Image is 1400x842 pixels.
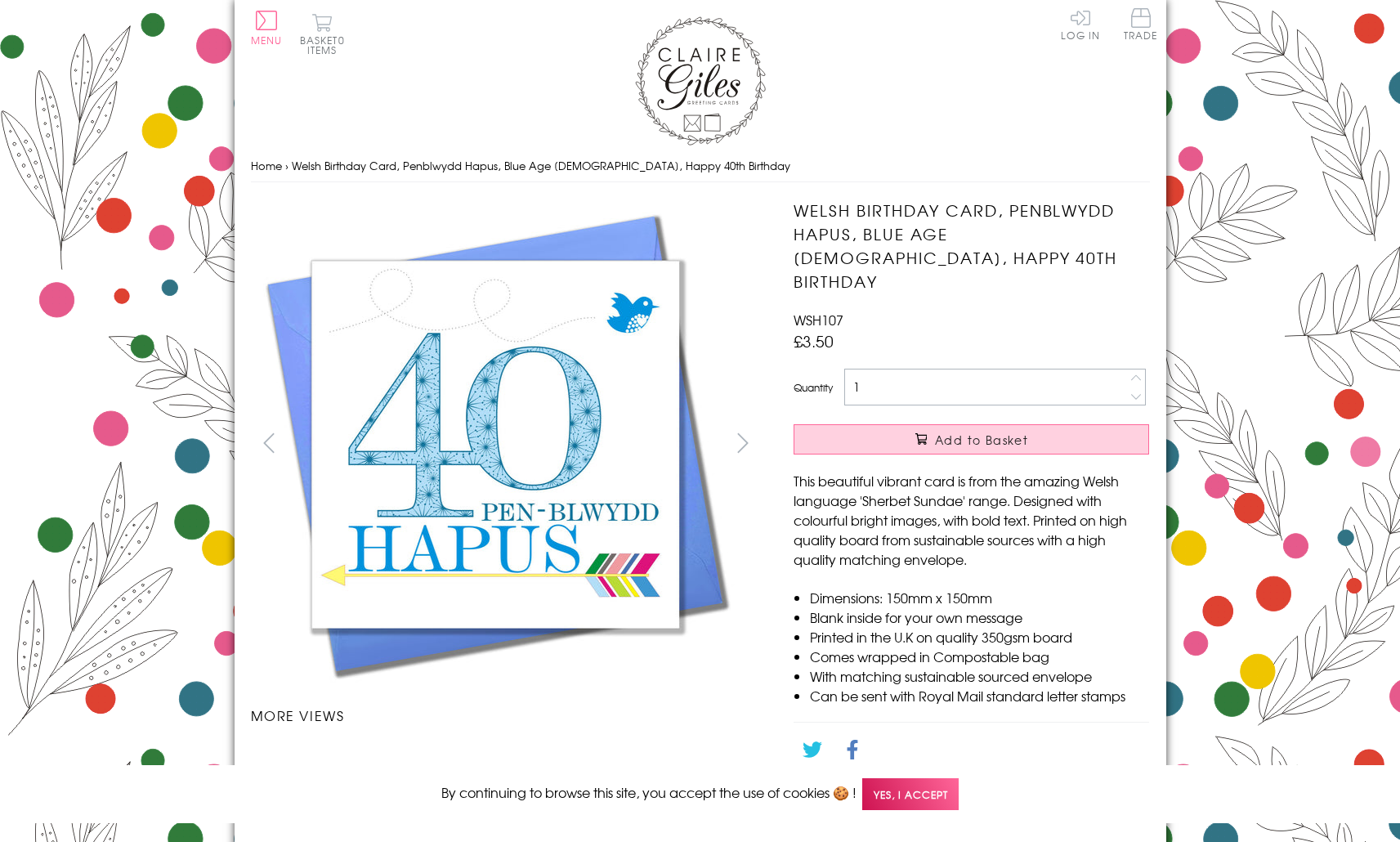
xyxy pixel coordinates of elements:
[300,13,345,55] button: Basket0 items
[251,150,1150,183] nav: breadcrumbs
[810,627,1149,647] li: Printed in the U.K on quality 350gsm board
[810,588,1149,607] li: Dimensions: 150mm x 150mm
[810,607,1149,627] li: Blank inside for your own message
[635,16,766,146] img: Claire Giles Greetings Cards
[1124,8,1158,40] span: Trade
[251,158,282,173] a: Home
[794,329,834,352] span: £3.50
[1124,8,1158,43] a: Trade
[251,705,762,725] h3: More views
[794,380,833,395] label: Quantity
[810,647,1149,666] li: Comes wrapped in Compostable bag
[307,33,345,57] span: 0 items
[251,424,288,461] button: prev
[794,310,843,329] span: WSH107
[314,761,315,762] img: Welsh Birthday Card, Penblwydd Hapus, Blue Age 40, Happy 40th Birthday
[292,158,790,173] span: Welsh Birthday Card, Penblwydd Hapus, Blue Age [DEMOGRAPHIC_DATA], Happy 40th Birthday
[794,471,1149,569] p: This beautiful vibrant card is from the amazing Welsh language 'Sherbet Sundae' range. Designed w...
[378,741,506,777] li: Carousel Page 2
[251,11,283,45] button: Menu
[935,432,1028,448] span: Add to Basket
[251,33,283,47] span: Menu
[285,158,288,173] span: ›
[810,666,1149,686] li: With matching sustainable sourced envelope
[794,424,1149,455] button: Add to Basket
[810,686,1149,705] li: Can be sent with Royal Mail standard letter stamps
[251,199,741,689] img: Welsh Birthday Card, Penblwydd Hapus, Blue Age 40, Happy 40th Birthday
[251,741,378,777] li: Carousel Page 1 (Current Slide)
[794,199,1149,293] h1: Welsh Birthday Card, Penblwydd Hapus, Blue Age [DEMOGRAPHIC_DATA], Happy 40th Birthday
[1061,8,1100,40] a: Log In
[862,778,959,810] span: Yes, I accept
[251,741,762,777] ul: Carousel Pagination
[724,424,761,461] button: next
